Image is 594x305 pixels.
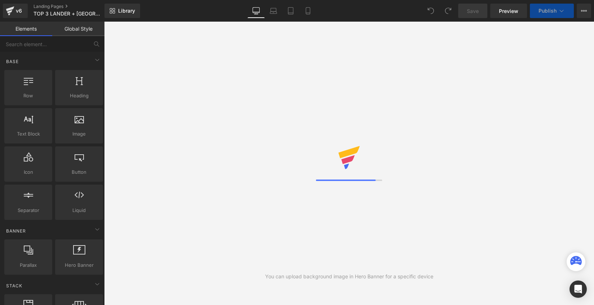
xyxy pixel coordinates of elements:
span: Liquid [57,207,101,214]
button: More [577,4,591,18]
span: Separator [6,207,50,214]
button: Publish [530,4,574,18]
span: Icon [6,168,50,176]
a: Global Style [52,22,104,36]
a: Laptop [265,4,282,18]
button: Redo [441,4,455,18]
span: Button [57,168,101,176]
span: Stack [5,282,23,289]
a: New Library [104,4,140,18]
span: Image [57,130,101,138]
div: v6 [14,6,23,16]
div: You can upload background image in Hero Banner for a specific device [265,273,433,280]
span: Save [467,7,479,15]
span: Base [5,58,19,65]
span: Heading [57,92,101,100]
span: Preview [499,7,518,15]
span: Hero Banner [57,261,101,269]
a: Tablet [282,4,299,18]
span: Library [118,8,135,14]
a: v6 [3,4,28,18]
span: Row [6,92,50,100]
span: Parallax [6,261,50,269]
a: Preview [490,4,527,18]
span: Publish [539,8,557,14]
span: TOP 3 LANDER + [GEOGRAPHIC_DATA] [34,11,103,17]
span: Banner [5,227,27,234]
button: Undo [424,4,438,18]
span: Text Block [6,130,50,138]
a: Landing Pages [34,4,116,9]
div: Open Intercom Messenger [570,280,587,298]
a: Desktop [247,4,265,18]
a: Mobile [299,4,317,18]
